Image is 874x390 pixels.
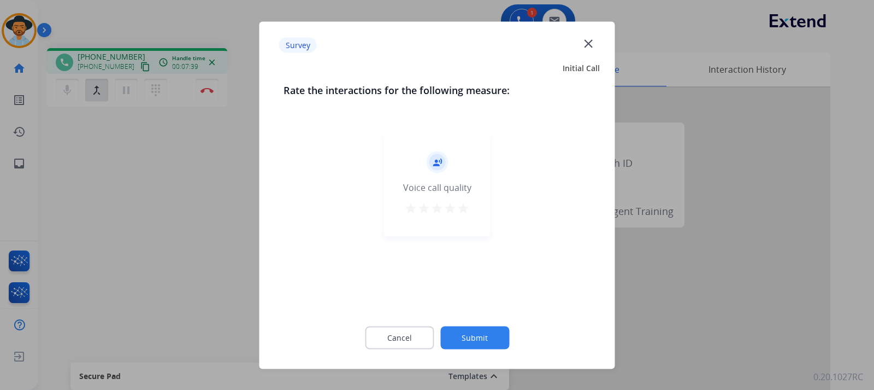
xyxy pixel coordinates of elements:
[432,157,442,167] mat-icon: record_voice_over
[279,38,317,53] p: Survey
[581,36,595,50] mat-icon: close
[430,201,444,214] mat-icon: star
[404,201,417,214] mat-icon: star
[365,326,434,349] button: Cancel
[563,62,600,73] span: Initial Call
[457,201,470,214] mat-icon: star
[284,82,591,97] h3: Rate the interactions for the following measure:
[813,370,863,383] p: 0.20.1027RC
[444,201,457,214] mat-icon: star
[403,181,471,194] div: Voice call quality
[417,201,430,214] mat-icon: star
[440,326,509,349] button: Submit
